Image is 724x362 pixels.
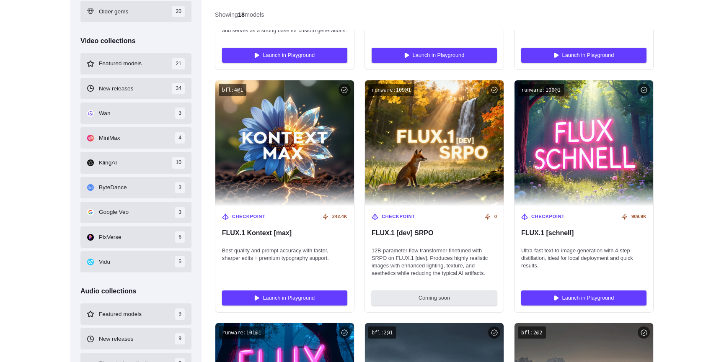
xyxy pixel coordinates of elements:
[80,177,191,198] button: ByteDance 3
[518,84,564,96] code: runware:100@1
[382,213,415,221] span: Checkpoint
[175,231,185,243] span: 6
[232,213,266,221] span: Checkpoint
[368,84,414,96] code: runware:109@1
[238,11,245,18] strong: 18
[99,84,133,93] span: New releases
[175,256,185,267] span: 5
[222,229,347,237] span: FLUX.1 Kontext [max]
[99,233,122,242] span: PixVerse
[372,247,497,277] span: 12B‑parameter flow transformer finetuned with SRPO on FLUX.1 [dev]. Produces highly realistic ima...
[80,36,191,46] div: Video collections
[80,202,191,223] button: Google Veo 3
[99,109,110,118] span: Wan
[80,53,191,74] button: Featured models 21
[80,286,191,297] div: Audio collections
[365,80,504,206] img: FLUX.1 [dev] SRPO
[99,257,110,267] span: Vidu
[372,48,497,63] a: Launch in Playground
[175,333,185,344] span: 9
[368,326,396,339] code: bfl:2@1
[521,290,646,306] a: Launch in Playground
[172,157,184,168] span: 10
[80,1,191,22] button: Older gems 20
[215,10,264,20] div: Showing models
[175,308,185,320] span: 9
[99,158,117,167] span: KlingAI
[80,303,191,325] button: Featured models 9
[631,213,646,221] span: 909.9K
[494,213,497,221] span: 0
[222,247,347,262] span: Best quality and prompt accuracy with faster, sharper edits + premium typography support.
[99,310,142,319] span: Featured models
[99,7,128,16] span: Older gems
[175,207,185,218] span: 3
[80,152,191,173] button: KlingAI 10
[521,48,646,63] a: Launch in Playground
[175,182,185,193] span: 3
[80,103,191,124] button: Wan 3
[372,229,497,237] span: FLUX.1 [dev] SRPO
[172,6,184,17] span: 20
[372,290,497,306] button: Coming soon
[80,127,191,149] button: MiniMax 4
[80,251,191,272] button: Vidu 5
[332,213,347,221] span: 242.4K
[219,84,247,96] code: bfl:4@1
[99,59,142,68] span: Featured models
[80,226,191,248] button: PixVerse 6
[219,326,265,339] code: runware:101@1
[172,58,184,69] span: 21
[175,108,185,119] span: 3
[521,229,646,237] span: FLUX.1 [schnell]
[99,183,127,192] span: ByteDance
[222,48,347,63] a: Launch in Playground
[222,290,347,306] a: Launch in Playground
[518,326,546,339] code: bfl:2@2
[172,83,184,94] span: 34
[80,78,191,99] button: New releases 34
[175,132,185,144] span: 4
[80,328,191,349] button: New releases 9
[521,247,646,270] span: Ultra-fast text-to-image generation with 4-step distillation, ideal for local deployment and quic...
[99,334,133,344] span: New releases
[99,134,120,143] span: MiniMax
[99,208,129,217] span: Google Veo
[215,80,354,206] img: FLUX.1 Kontext [max]
[515,80,653,206] img: FLUX.1 [schnell]
[531,213,565,221] span: Checkpoint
